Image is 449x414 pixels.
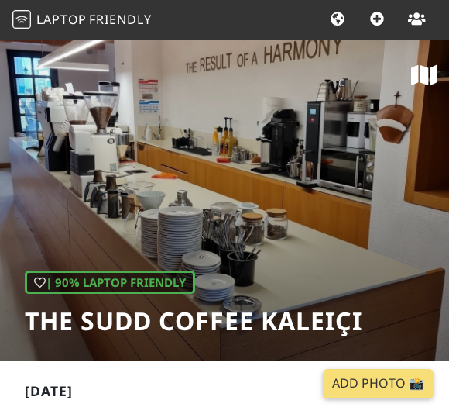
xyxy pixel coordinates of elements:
[36,11,87,28] span: Laptop
[89,11,151,28] span: Friendly
[323,369,434,398] a: Add Photo 📸
[25,306,362,336] h1: The Sudd Coffee Kaleiçi
[12,7,152,34] a: LaptopFriendly LaptopFriendly
[12,10,31,29] img: LaptopFriendly
[25,383,424,405] h2: [DATE]
[25,271,195,294] div: | 90% Laptop Friendly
